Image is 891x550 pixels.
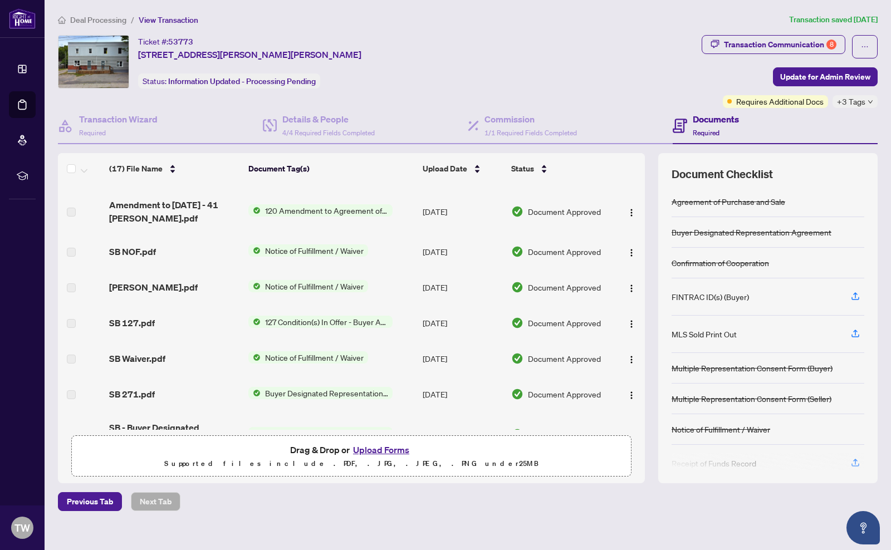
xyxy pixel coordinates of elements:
[9,8,36,29] img: logo
[672,195,785,208] div: Agreement of Purchase and Sale
[248,204,261,217] img: Status Icon
[248,244,261,257] img: Status Icon
[168,37,193,47] span: 53773
[70,15,126,25] span: Deal Processing
[58,36,129,88] img: IMG-X12319543_1.jpg
[623,243,640,261] button: Logo
[350,443,413,457] button: Upload Forms
[261,387,393,399] span: Buyer Designated Representation Agreement
[511,281,523,293] img: Document Status
[511,245,523,258] img: Document Status
[248,316,261,328] img: Status Icon
[248,387,261,399] img: Status Icon
[528,205,601,218] span: Document Approved
[672,328,737,340] div: MLS Sold Print Out
[623,425,640,443] button: Logo
[79,457,624,470] p: Supported files include .PDF, .JPG, .JPEG, .PNG under 25 MB
[627,248,636,257] img: Logo
[627,284,636,293] img: Logo
[248,351,261,364] img: Status Icon
[693,112,739,126] h4: Documents
[58,16,66,24] span: home
[672,423,770,435] div: Notice of Fulfillment / Waiver
[868,99,873,105] span: down
[131,492,180,511] button: Next Tab
[138,73,320,89] div: Status:
[528,245,601,258] span: Document Approved
[418,269,507,305] td: [DATE]
[672,166,773,182] span: Document Checklist
[789,13,878,26] article: Transaction saved [DATE]
[780,68,870,86] span: Update for Admin Review
[511,388,523,400] img: Document Status
[248,387,393,399] button: Status IconBuyer Designated Representation Agreement
[138,35,193,48] div: Ticket #:
[109,316,155,330] span: SB 127.pdf
[826,40,836,50] div: 8
[507,153,614,184] th: Status
[627,391,636,400] img: Logo
[736,95,824,107] span: Requires Additional Docs
[528,428,601,440] span: Document Approved
[282,129,375,137] span: 4/4 Required Fields Completed
[623,278,640,296] button: Logo
[511,163,534,175] span: Status
[627,320,636,328] img: Logo
[248,280,261,292] img: Status Icon
[248,280,368,292] button: Status IconNotice of Fulfillment / Waiver
[511,428,523,440] img: Document Status
[261,280,368,292] span: Notice of Fulfillment / Waiver
[528,352,601,365] span: Document Approved
[418,341,507,376] td: [DATE]
[623,203,640,220] button: Logo
[248,316,393,328] button: Status Icon127 Condition(s) In Offer - Buyer Acknowledgement
[702,35,845,54] button: Transaction Communication8
[109,198,239,225] span: Amendment to [DATE] - 41 [PERSON_NAME].pdf
[109,245,156,258] span: SB NOF.pdf
[244,153,418,184] th: Document Tag(s)
[261,204,393,217] span: 120 Amendment to Agreement of Purchase and Sale
[248,427,393,439] button: Status Icon371 Buyer Designated Representation Agreement - Authority for Purchase or Lease
[627,208,636,217] img: Logo
[423,163,467,175] span: Upload Date
[79,129,106,137] span: Required
[623,350,640,367] button: Logo
[105,153,244,184] th: (17) File Name
[837,95,865,108] span: +3 Tags
[528,317,601,329] span: Document Approved
[168,76,316,86] span: Information Updated - Processing Pending
[418,412,507,456] td: [DATE]
[248,244,368,257] button: Status IconNotice of Fulfillment / Waiver
[282,112,375,126] h4: Details & People
[261,351,368,364] span: Notice of Fulfillment / Waiver
[109,281,198,294] span: [PERSON_NAME].pdf
[528,388,601,400] span: Document Approved
[58,492,122,511] button: Previous Tab
[418,234,507,269] td: [DATE]
[79,112,158,126] h4: Transaction Wizard
[672,257,769,269] div: Confirmation of Cooperation
[131,13,134,26] li: /
[773,67,878,86] button: Update for Admin Review
[511,205,523,218] img: Document Status
[511,317,523,329] img: Document Status
[261,427,393,439] span: 371 Buyer Designated Representation Agreement - Authority for Purchase or Lease
[261,244,368,257] span: Notice of Fulfillment / Waiver
[418,189,507,234] td: [DATE]
[672,362,833,374] div: Multiple Representation Consent Form (Buyer)
[672,226,831,238] div: Buyer Designated Representation Agreement
[14,520,30,536] span: TW
[623,385,640,403] button: Logo
[290,443,413,457] span: Drag & Drop or
[511,352,523,365] img: Document Status
[139,15,198,25] span: View Transaction
[418,376,507,412] td: [DATE]
[248,427,261,439] img: Status Icon
[248,204,393,217] button: Status Icon120 Amendment to Agreement of Purchase and Sale
[528,281,601,293] span: Document Approved
[72,436,631,477] span: Drag & Drop orUpload FormsSupported files include .PDF, .JPG, .JPEG, .PNG under25MB
[109,163,163,175] span: (17) File Name
[861,43,869,51] span: ellipsis
[672,392,831,405] div: Multiple Representation Consent Form (Seller)
[418,153,507,184] th: Upload Date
